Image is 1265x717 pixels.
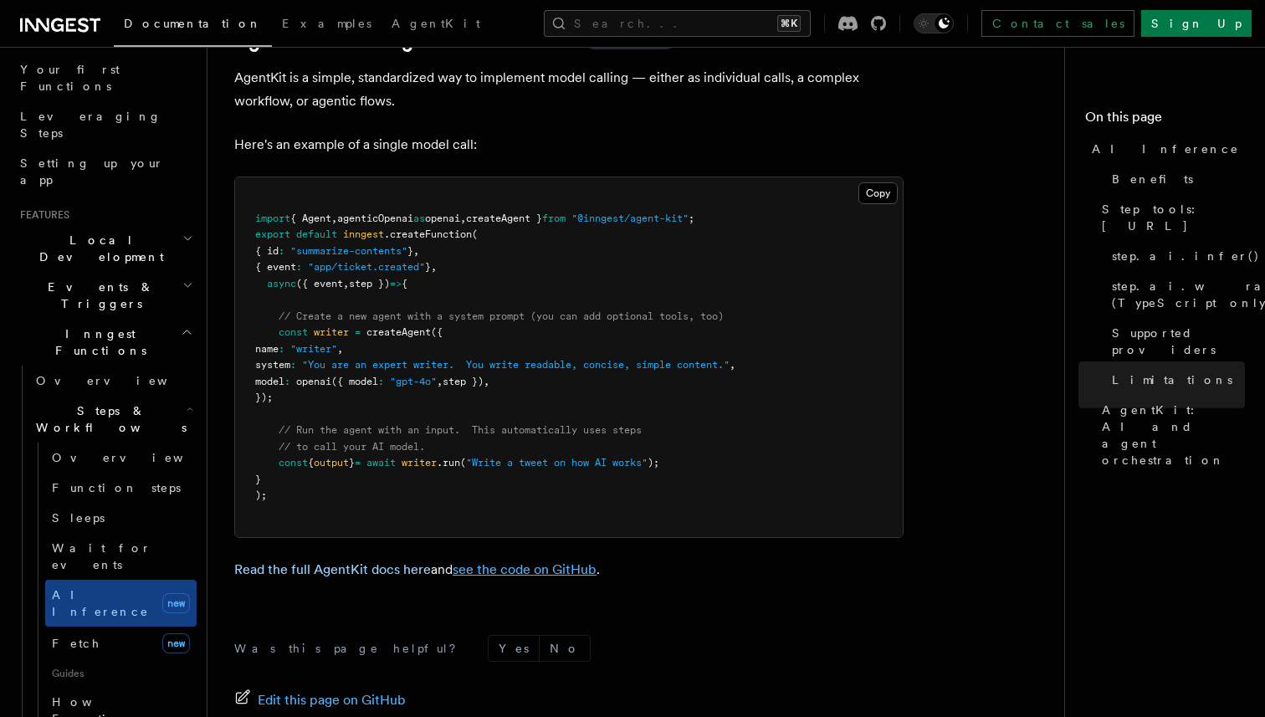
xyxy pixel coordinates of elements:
span: const [279,457,308,469]
span: ({ model [331,376,378,387]
span: // Create a new agent with a system prompt (you can add optional tools, too) [279,310,724,322]
span: export [255,228,290,240]
button: Yes [489,636,539,661]
a: Your first Functions [13,54,197,101]
span: : [378,376,384,387]
span: "summarize-contents" [290,245,407,257]
span: "You are an expert writer. You write readable, concise, simple content." [302,359,730,371]
span: , [413,245,419,257]
span: , [431,261,437,273]
button: Events & Triggers [13,272,197,319]
span: const [279,326,308,338]
span: createAgent [366,326,431,338]
span: : [279,343,284,355]
span: "gpt-4o" [390,376,437,387]
span: writer [402,457,437,469]
span: { Agent [290,213,331,224]
a: Contact sales [981,10,1134,37]
span: as [413,213,425,224]
span: // to call your AI model. [279,441,425,453]
span: : [290,359,296,371]
span: Events & Triggers [13,279,182,312]
a: Edit this page on GitHub [234,689,406,712]
span: AgentKit: AI and agent orchestration [1102,402,1245,469]
a: Examples [272,5,382,45]
a: Sleeps [45,503,197,533]
span: step }) [443,376,484,387]
button: No [540,636,590,661]
span: Function steps [52,481,181,494]
span: output [314,457,349,469]
span: => [390,278,402,289]
span: , [343,278,349,289]
span: } [349,457,355,469]
span: inngest [343,228,384,240]
span: Benefits [1112,171,1193,187]
span: step }) [349,278,390,289]
button: Inngest Functions [13,319,197,366]
span: // Run the agent with an input. This automatically uses steps [279,424,642,436]
span: } [255,474,261,485]
span: AgentKit [392,17,480,30]
span: ({ [431,326,443,338]
a: Benefits [1105,164,1245,194]
a: Overview [45,443,197,473]
a: step.ai.infer() [1105,241,1245,271]
span: ({ event [296,278,343,289]
span: : [296,261,302,273]
span: "@inngest/agent-kit" [571,213,689,224]
span: ( [472,228,478,240]
span: Fetch [52,637,100,650]
span: }); [255,392,273,403]
span: ; [689,213,694,224]
span: Local Development [13,232,182,265]
a: Wait for events [45,533,197,580]
span: = [355,457,361,469]
span: Steps & Workflows [29,402,187,436]
span: Step tools: [URL] [1102,201,1245,234]
span: model [255,376,284,387]
span: = [355,326,361,338]
a: Step tools: [URL] [1095,194,1245,241]
a: Limitations [1105,365,1245,395]
h4: On this page [1085,107,1245,134]
span: Wait for events [52,541,151,571]
p: Was this page helpful? [234,640,468,657]
span: openai [296,376,331,387]
span: "app/ticket.created" [308,261,425,273]
a: AgentKit: AI and agent orchestration [1095,395,1245,475]
a: Documentation [114,5,272,47]
span: Features [13,208,69,222]
span: , [460,213,466,224]
span: default [296,228,337,240]
p: Here's an example of a single model call: [234,133,904,156]
a: Fetchnew [45,627,197,660]
span: } [407,245,413,257]
span: import [255,213,290,224]
span: "writer" [290,343,337,355]
button: Search...⌘K [544,10,811,37]
span: .createFunction [384,228,472,240]
span: .run [437,457,460,469]
a: Supported providers [1105,318,1245,365]
span: Leveraging Steps [20,110,161,140]
span: await [366,457,396,469]
span: : [279,245,284,257]
span: ); [648,457,659,469]
kbd: ⌘K [777,15,801,32]
span: Sleeps [52,511,105,525]
a: step.ai.wrap() (TypeScript only) [1105,271,1245,318]
span: Overview [36,374,208,387]
span: step.ai.infer() [1112,248,1260,264]
span: Setting up your app [20,156,164,187]
a: Function steps [45,473,197,503]
span: agenticOpenai [337,213,413,224]
span: Your first Functions [20,63,120,93]
span: { id [255,245,279,257]
span: writer [314,326,349,338]
span: new [162,633,190,653]
span: , [331,213,337,224]
a: AgentKit [382,5,490,45]
span: Edit this page on GitHub [258,689,406,712]
a: Setting up your app [13,148,197,195]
